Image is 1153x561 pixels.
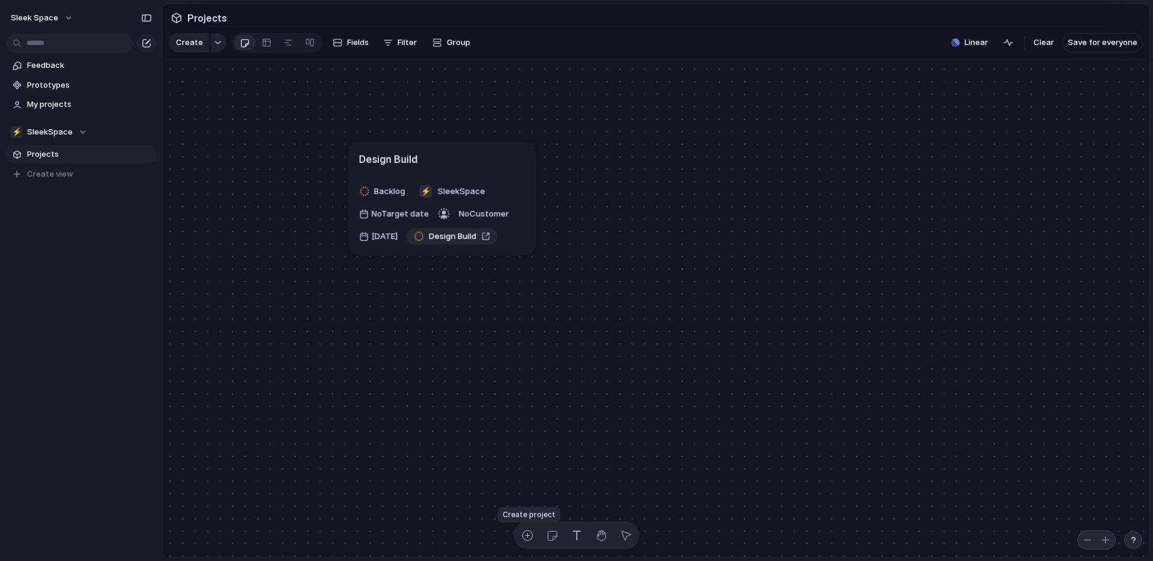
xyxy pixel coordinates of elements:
[407,228,498,244] a: Design Build
[169,33,209,52] button: Create
[347,37,369,49] span: Fields
[6,165,156,183] button: Create view
[437,185,485,197] span: SleekSpace
[426,33,476,52] button: Group
[27,168,73,180] span: Create view
[359,151,418,166] h1: Design Build
[356,204,432,223] button: NoTarget date
[328,33,374,52] button: Fields
[372,207,429,219] span: No Target date
[11,12,58,24] span: Sleek Space
[27,126,73,138] span: SleekSpace
[447,37,470,49] span: Group
[27,79,152,91] span: Prototypes
[27,148,152,160] span: Projects
[27,99,152,111] span: My projects
[6,123,156,141] button: ⚡SleekSpace
[5,8,79,28] button: Sleek Space
[1062,33,1143,52] button: Save for everyone
[6,56,156,74] a: Feedback
[372,230,398,242] span: [DATE]
[416,181,488,201] button: ⚡SleekSpace
[6,145,156,163] a: Projects
[356,226,401,246] button: [DATE]
[419,185,432,198] div: ⚡
[176,37,203,49] span: Create
[946,34,993,52] button: Linear
[11,126,23,138] div: ⚡
[6,96,156,114] a: My projects
[1068,37,1137,49] span: Save for everyone
[1029,33,1059,52] button: Clear
[378,33,422,52] button: Filter
[498,507,560,523] div: Create project
[456,204,512,223] button: NoCustomer
[1033,37,1054,49] span: Clear
[374,185,405,197] span: Backlog
[185,7,229,29] span: Projects
[356,181,413,201] button: Backlog
[398,37,417,49] span: Filter
[964,37,988,49] span: Linear
[27,59,152,71] span: Feedback
[6,76,156,94] a: Prototypes
[459,208,509,218] span: No Customer
[429,230,476,242] span: Design Build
